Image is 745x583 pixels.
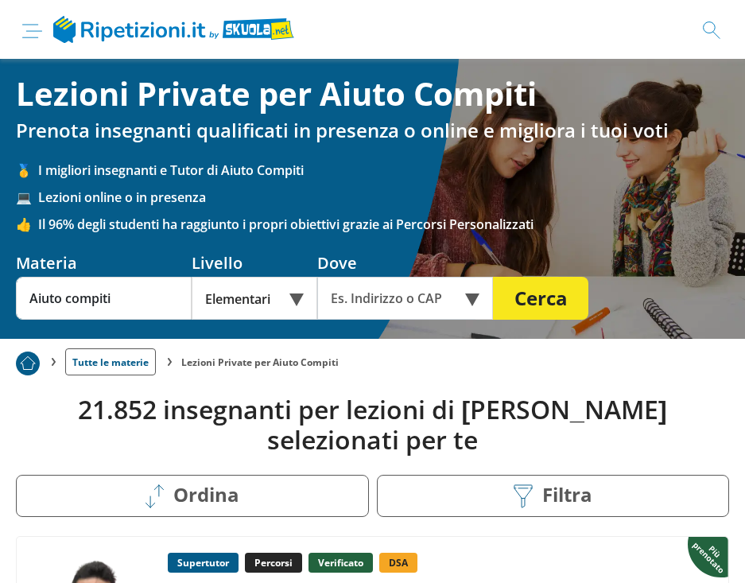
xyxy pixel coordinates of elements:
a: logo Skuola.net | Ripetizioni.it [53,19,294,37]
a: Tutte le materie [65,348,156,375]
input: Es. Indirizzo o CAP [317,277,475,320]
div: Elementari [192,277,317,320]
img: Ordina filtri mobile [146,484,164,508]
div: Materia [16,252,192,274]
p: Verificato [308,553,373,573]
h1: Lezioni Private per Aiuto Compiti [16,75,729,113]
nav: breadcrumb d-none d-tablet-block [16,339,729,375]
li: Lezioni Private per Aiuto Compiti [181,356,339,369]
span: Lezioni online o in presenza [38,189,729,206]
input: Es. Matematica [16,277,192,320]
button: Ordina [16,475,369,518]
button: Cerca [493,277,588,320]
img: lente della ricerca [703,21,720,39]
div: Livello [192,252,317,274]
span: 👍 [16,216,38,233]
span: 💻 [16,189,38,206]
p: Percorsi [245,553,302,573]
span: I migliori insegnanti e Tutor di Aiuto Compiti [38,161,729,179]
p: DSA [379,553,417,573]
h2: 21.852 insegnanti per lezioni di [PERSON_NAME] selezionati per te [16,394,729,456]
button: Filtra [377,475,730,518]
span: 🥇 [16,161,38,179]
span: Il 96% degli studenti ha raggiunto i propri obiettivi grazie ai Percorsi Personalizzati [38,216,729,233]
img: logo Skuola.net | Ripetizioni.it [53,16,294,43]
img: Menu sito Ripetizioni.it [22,24,42,38]
h2: Prenota insegnanti qualificati in presenza o online e migliora i tuoi voti [16,119,729,142]
div: Dove [317,252,493,274]
img: Piu prenotato [16,352,40,375]
p: Supertutor [168,553,239,573]
img: Piu prenotato [688,535,731,578]
img: Filtra filtri mobile [514,484,533,508]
